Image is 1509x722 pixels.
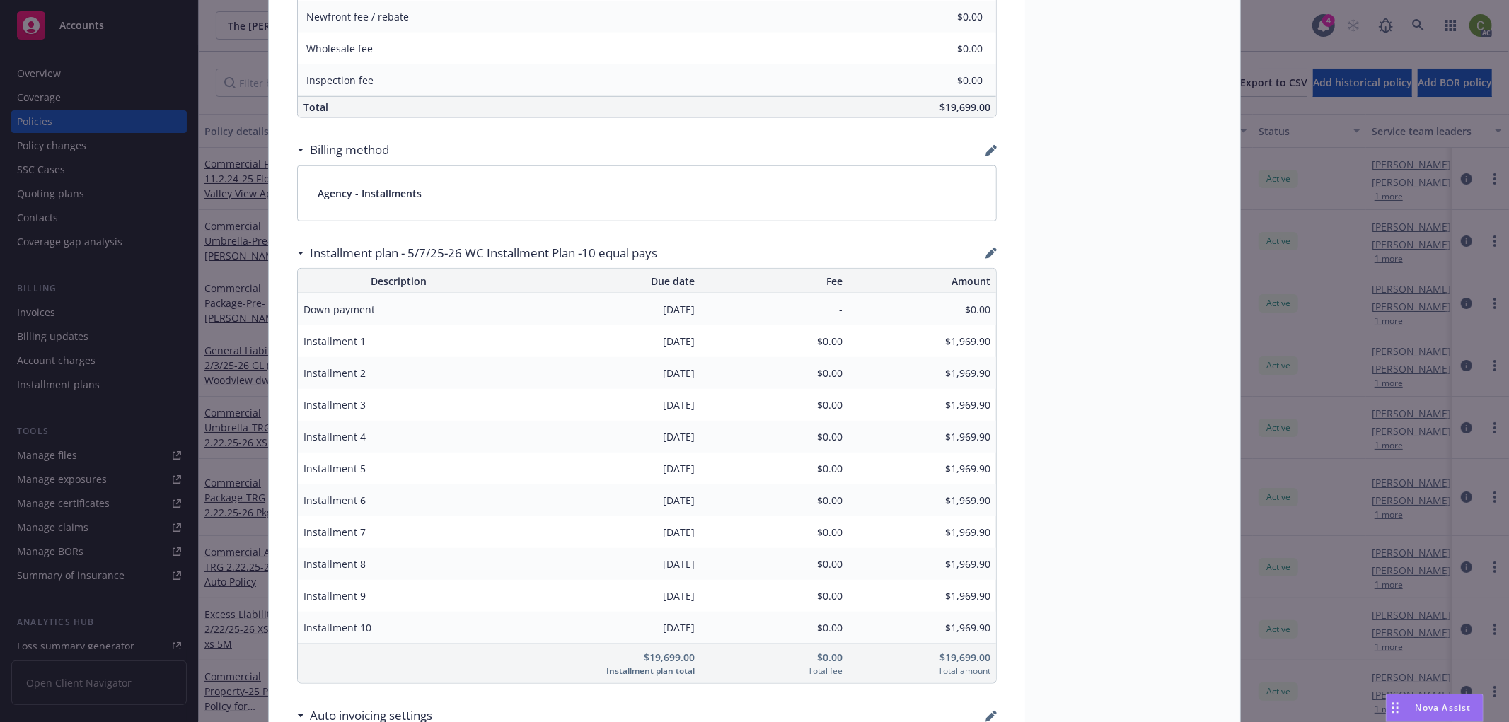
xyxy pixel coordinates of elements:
span: $0.00 [706,588,843,603]
span: $1,969.90 [854,366,990,380]
span: $19,699.00 [939,100,990,114]
span: $0.00 [706,650,843,665]
span: Installment 6 [303,493,494,508]
span: Down payment [303,302,494,317]
span: Installment plan total [505,665,695,677]
span: [DATE] [505,557,695,571]
span: Total fee [706,665,843,677]
span: Installment 9 [303,588,494,603]
span: $0.00 [706,557,843,571]
div: Drag to move [1387,694,1404,721]
span: $0.00 [706,461,843,476]
span: Installment 1 [303,334,494,349]
span: Wholesale fee [306,42,373,55]
span: $0.00 [706,366,843,380]
span: Fee [706,274,843,289]
span: $1,969.90 [854,557,990,571]
span: Total amount [854,665,990,677]
span: Total [303,100,328,114]
span: Due date [505,274,695,289]
span: Installment 4 [303,429,494,444]
span: $19,699.00 [505,650,695,665]
div: Billing method [297,141,389,159]
span: $0.00 [706,525,843,540]
input: 0.00 [899,6,991,28]
span: $19,699.00 [854,650,990,665]
span: [DATE] [505,620,695,635]
div: Agency - Installments [298,166,996,221]
button: Nova Assist [1386,694,1484,722]
span: $1,969.90 [854,493,990,508]
span: $0.00 [706,397,843,412]
span: Installment 2 [303,366,494,380]
span: $1,969.90 [854,588,990,603]
span: [DATE] [505,525,695,540]
span: [DATE] [505,461,695,476]
span: $1,969.90 [854,397,990,412]
div: Installment plan - 5/7/25-26 WC Installment Plan -10 equal pays [297,244,657,262]
span: Installment 10 [303,620,494,635]
span: $1,969.90 [854,620,990,635]
span: $1,969.90 [854,461,990,476]
span: Installment 5 [303,461,494,476]
span: [DATE] [505,302,695,317]
span: Installment 7 [303,525,494,540]
span: Installment 3 [303,397,494,412]
span: $0.00 [706,429,843,444]
span: $0.00 [706,620,843,635]
span: $0.00 [854,302,990,317]
span: Inspection fee [306,74,374,87]
span: [DATE] [505,429,695,444]
h3: Billing method [310,141,389,159]
span: Nova Assist [1416,701,1472,714]
span: $1,969.90 [854,334,990,349]
h3: Installment plan - 5/7/25-26 WC Installment Plan -10 equal pays [310,244,657,262]
span: $1,969.90 [854,525,990,540]
input: 0.00 [899,70,991,91]
span: $0.00 [706,493,843,508]
span: Amount [854,274,990,289]
span: [DATE] [505,588,695,603]
span: [DATE] [505,366,695,380]
span: Newfront fee / rebate [306,10,409,23]
span: [DATE] [505,493,695,508]
span: $0.00 [706,334,843,349]
span: Installment 8 [303,557,494,571]
span: - [706,302,843,317]
span: [DATE] [505,397,695,412]
span: Description [303,274,494,289]
span: $1,969.90 [854,429,990,444]
span: [DATE] [505,334,695,349]
input: 0.00 [899,38,991,59]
